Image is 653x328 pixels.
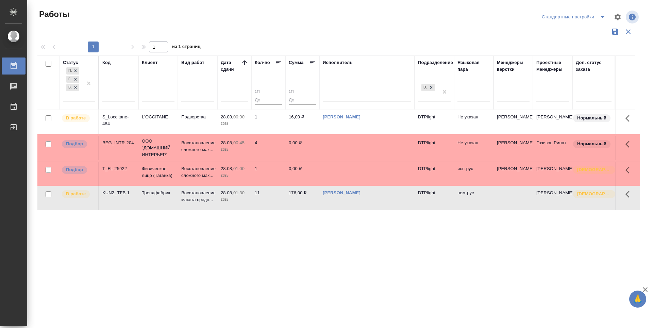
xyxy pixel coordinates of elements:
td: 0,00 ₽ [285,136,319,160]
button: Здесь прячутся важные кнопки [621,186,638,202]
td: нем-рус [454,186,493,210]
div: S_Loccitane-484 [102,114,135,127]
p: 2025 [221,120,248,127]
button: Здесь прячутся важные кнопки [621,162,638,178]
input: До [289,96,316,104]
td: исп-рус [454,162,493,186]
p: 28.08, [221,190,233,195]
p: L'OCCITANE [142,114,174,120]
div: Подбор, Готов к работе, В работе [66,75,80,84]
p: 01:00 [233,166,245,171]
div: KUNZ_TFB-1 [102,190,135,196]
p: [PERSON_NAME] [497,140,530,146]
button: Сбросить фильтры [622,25,635,38]
td: [PERSON_NAME] [533,186,572,210]
input: От [289,88,316,96]
button: 🙏 [629,291,646,308]
p: [DEMOGRAPHIC_DATA] [577,191,611,197]
td: 176,00 ₽ [285,186,319,210]
p: 28.08, [221,140,233,145]
p: ООО "ДОМАШНИЙ ИНТЕРЬЕР" [142,138,174,158]
td: Не указан [454,136,493,160]
div: DTPlight [421,84,428,91]
div: Дата сдачи [221,59,241,73]
div: Подбор, Готов к работе, В работе [66,83,80,92]
td: 1 [251,162,285,186]
td: 11 [251,186,285,210]
p: 01:30 [233,190,245,195]
div: Исполнитель [323,59,353,66]
div: Можно подбирать исполнителей [61,140,95,149]
td: 4 [251,136,285,160]
p: В работе [66,115,86,121]
span: Посмотреть информацию [626,11,640,23]
p: [PERSON_NAME] [497,165,530,172]
td: DTPlight [415,110,454,134]
p: Подбор [66,141,83,147]
div: Исполнитель выполняет работу [61,114,95,123]
td: [PERSON_NAME] [533,110,572,134]
p: Нормальный [577,115,606,121]
td: Газизов Ринат [533,136,572,160]
td: DTPlight [415,162,454,186]
input: От [255,88,282,96]
div: T_FL-25922 [102,165,135,172]
div: Проектные менеджеры [536,59,569,73]
a: [PERSON_NAME] [323,190,361,195]
p: 2025 [221,196,248,203]
div: Языковая пара [457,59,490,73]
p: Физическое лицо (Таганка) [142,165,174,179]
p: 28.08, [221,166,233,171]
div: Доп. статус заказа [576,59,612,73]
p: Трендфабрик [142,190,174,196]
span: Настроить таблицу [609,9,626,25]
button: Сохранить фильтры [609,25,622,38]
p: Подбор [66,166,83,173]
p: Восстановление макета средн... [181,190,214,203]
div: Вид работ [181,59,204,66]
td: 16,00 ₽ [285,110,319,134]
p: 2025 [221,172,248,179]
p: [PERSON_NAME] [497,114,530,120]
td: Не указан [454,110,493,134]
div: Подбор [66,67,72,75]
div: Готов к работе [66,76,72,83]
div: Можно подбирать исполнителей [61,165,95,175]
div: Код [102,59,111,66]
div: Кол-во [255,59,270,66]
td: [PERSON_NAME] [533,162,572,186]
td: DTPlight [415,136,454,160]
a: [PERSON_NAME] [323,114,361,119]
div: Подбор, Готов к работе, В работе [66,67,80,75]
div: Исполнитель выполняет работу [61,190,95,199]
div: split button [540,12,609,22]
td: 1 [251,110,285,134]
span: Работы [37,9,69,20]
p: Восстановление сложного мак... [181,165,214,179]
p: 00:45 [233,140,245,145]
p: 00:00 [233,114,245,119]
div: Сумма [289,59,303,66]
span: из 1 страниц [172,43,201,52]
p: [DEMOGRAPHIC_DATA] [577,166,611,173]
div: Статус [63,59,78,66]
p: Нормальный [577,141,606,147]
button: Здесь прячутся важные кнопки [621,136,638,152]
div: DTPlight [421,83,436,92]
p: В работе [66,191,86,197]
div: Менеджеры верстки [497,59,530,73]
td: 0,00 ₽ [285,162,319,186]
span: 🙏 [632,292,643,306]
button: Здесь прячутся важные кнопки [621,110,638,127]
p: 28.08, [221,114,233,119]
div: Клиент [142,59,157,66]
p: 2025 [221,146,248,153]
div: Подразделение [418,59,453,66]
div: В работе [66,84,72,91]
input: До [255,96,282,104]
p: Подверстка [181,114,214,120]
div: BEG_INTR-204 [102,140,135,146]
td: DTPlight [415,186,454,210]
p: Восстановление сложного мак... [181,140,214,153]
